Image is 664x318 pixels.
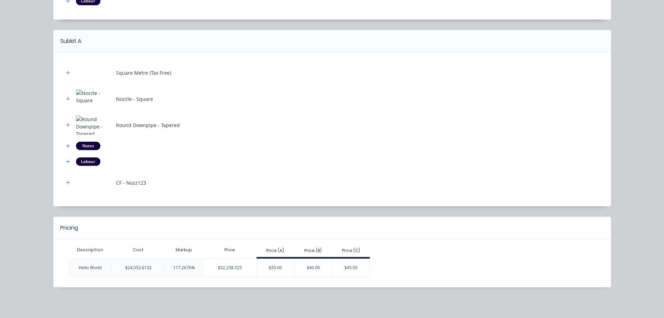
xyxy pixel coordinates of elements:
div: Price [203,243,257,257]
div: Pricing [60,224,78,232]
div: Labour [76,157,100,166]
div: $40.00 [295,259,332,276]
div: Nozzle - Square [116,95,153,103]
div: Cost [111,243,165,257]
div: Price (A) [266,247,284,254]
div: CF - Nozz123 [116,179,146,186]
div: Notes [76,142,100,150]
img: Round Downpipe - Tapered [76,116,111,135]
div: $52,258.525 [203,259,257,276]
div: $24,052.6132 [111,259,165,277]
div: 117.2676% [165,259,203,277]
div: Price (C) [342,247,360,254]
img: Nozzle - Square [76,89,111,109]
div: Price (B) [304,247,322,254]
div: Markup [165,243,203,257]
div: Round Downpipe - Tapered [116,121,180,129]
div: Description [71,241,109,259]
div: $45.00 [333,259,370,276]
div: Hello World [79,265,101,271]
div: Subkit A [60,37,82,45]
div: Square Metre (Tax Free) [116,69,171,76]
div: $35.00 [257,259,295,276]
